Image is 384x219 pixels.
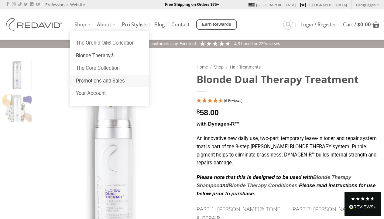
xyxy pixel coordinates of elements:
[197,108,219,117] bdi: 58.00
[345,192,381,216] div: Read All Reviews
[142,41,178,47] div: Our customers say
[249,0,296,9] a: [GEOGRAPHIC_DATA]
[70,62,149,75] a: The Core Collection
[171,19,190,30] a: Contact
[214,65,224,69] a: Shop
[36,2,39,7] a: Follow on YouTube
[70,37,149,49] a: The Orchid Oil® Collection
[70,87,149,100] a: Your Account
[6,2,9,7] a: Follow on Facebook
[70,49,149,62] a: Blonde Therapy®
[343,18,379,31] a: View cart
[74,19,90,31] a: Shop
[351,196,375,201] div: 4.8 Stars
[210,65,211,69] span: /
[300,22,336,27] span: Login / Register
[18,2,22,7] a: Follow on TikTok
[230,65,261,69] a: Hair Treatments
[349,204,376,211] div: Read All Reviews
[357,21,360,28] span: $
[357,21,371,28] bdi: 0.00
[24,2,28,7] a: Follow on Twitter
[293,204,379,214] h4: PART 2: [PERSON_NAME]® SHINE
[197,174,375,196] strong: Please note that this is designed to be used with and . Please read instructions for use below pr...
[70,75,149,87] a: Promotions and Sales
[154,19,165,30] a: Blog
[202,21,231,28] span: Earn Rewards
[234,41,241,46] span: 4.9
[2,94,32,123] img: REDAVID Blonde Dual Therapy for Blonde and Highlighted Hair
[241,41,259,46] span: Based on
[283,20,293,30] a: Search
[197,73,379,86] h1: Blonde Dual Therapy Treatment
[300,0,347,9] a: [GEOGRAPHIC_DATA]
[122,19,148,30] a: Pro Stylists
[349,205,376,209] img: REVIEWS.io
[226,65,227,69] span: /
[228,183,296,188] a: Blonde Therapy Conditioner
[197,109,200,115] span: $
[199,40,231,47] div: 4.91 Stars
[197,135,379,167] p: An innovative new daily use, two-part, temporary leave-in toner and repair system that is part of...
[197,121,240,127] strong: with Dynagen-R™
[180,41,196,47] div: Excellent
[224,99,242,103] span: (6 Reviews)
[97,19,115,31] a: About
[356,0,379,9] a: Languages
[12,2,15,7] a: Follow on Instagram
[196,19,237,30] a: Earn Rewards
[197,97,379,105] div: 4.67 Stars - 6 Reviews
[5,18,65,31] img: REDAVID Salon Products | United States
[197,64,379,71] nav: Breadcrumb
[266,41,280,46] span: reviews
[30,2,33,7] a: Follow on LinkedIn
[343,22,371,27] span: Cart /
[165,2,219,7] strong: Free Shipping on Orders $75+
[259,41,266,46] span: 229
[2,59,32,89] img: REDAVID Blonde Dual Therapy for Blonde and Highlighted Hair
[300,19,336,30] a: Login / Register
[197,65,208,69] a: Home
